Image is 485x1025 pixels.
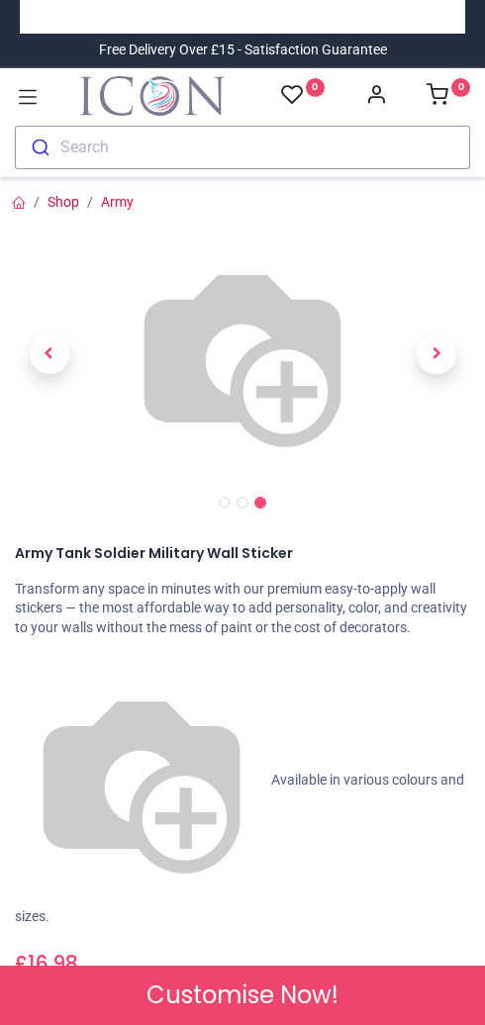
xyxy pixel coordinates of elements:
[48,194,79,210] a: Shop
[35,7,450,27] iframe: Customer reviews powered by Trustpilot
[80,76,225,116] img: Icon Wall Stickers
[15,771,464,923] span: Available in various colours and sizes.
[101,194,134,210] a: Army
[116,228,369,481] img: WS-67957-03
[146,978,339,1012] span: Customise Now!
[99,41,387,60] div: Free Delivery Over £15 - Satisfaction Guarantee
[15,126,470,169] button: Search
[15,544,470,564] h1: Army Tank Soldier Military Wall Sticker
[80,76,225,116] a: Logo of Icon Wall Stickers
[281,83,325,108] a: 0
[28,950,78,978] span: 16.98
[15,654,268,907] img: color-wheel.png
[306,78,325,97] sup: 0
[15,266,83,443] a: Previous
[402,266,470,443] a: Next
[60,140,109,155] div: Search
[15,950,78,978] span: £
[417,334,456,374] span: Next
[365,89,387,105] a: Account Info
[451,78,470,97] sup: 0
[427,89,470,105] a: 0
[15,580,470,638] p: Transform any space in minutes with our premium easy-to-apply wall stickers — the most affordable...
[30,334,69,374] span: Previous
